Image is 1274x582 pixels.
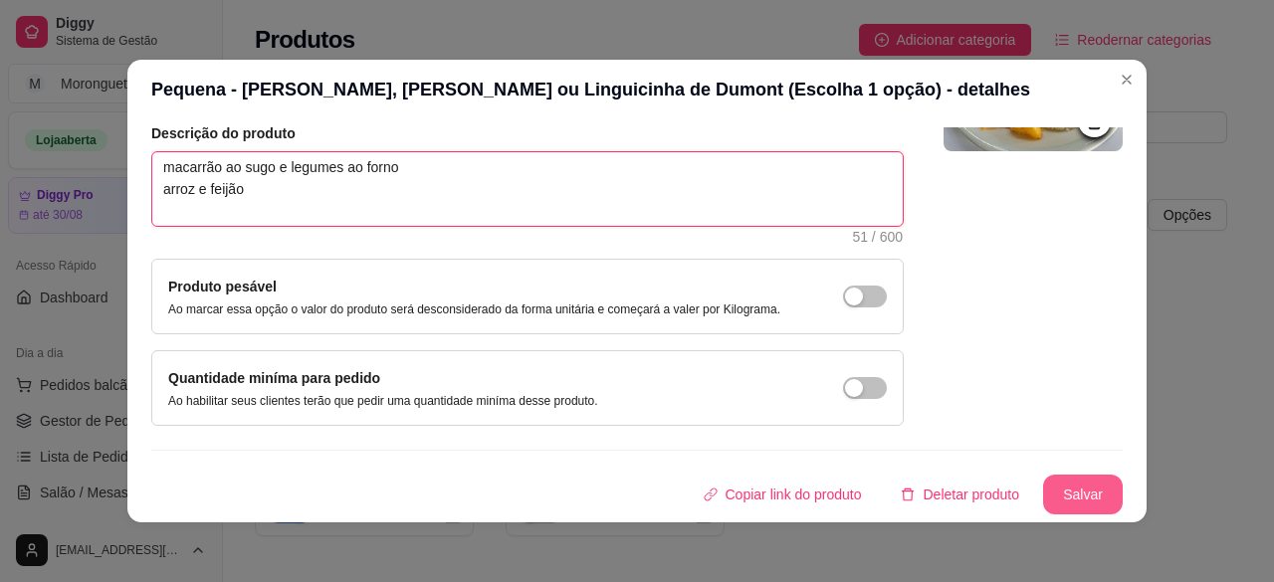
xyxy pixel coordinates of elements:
[151,123,904,143] article: Descrição do produto
[168,301,780,317] p: Ao marcar essa opção o valor do produto será desconsiderado da forma unitária e começará a valer ...
[885,475,1035,514] button: deleteDeletar produto
[1043,475,1123,514] button: Salvar
[152,152,903,226] textarea: macarrão ao sugo e legumes ao forno arroz e feijão
[168,370,380,386] label: Quantidade miníma para pedido
[688,475,878,514] button: Copiar link do produto
[127,60,1147,119] header: Pequena - [PERSON_NAME], [PERSON_NAME] ou Linguicinha de Dumont (Escolha 1 opção) - detalhes
[1111,64,1143,96] button: Close
[168,393,598,409] p: Ao habilitar seus clientes terão que pedir uma quantidade miníma desse produto.
[901,487,915,501] span: delete
[168,279,277,294] label: Produto pesável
